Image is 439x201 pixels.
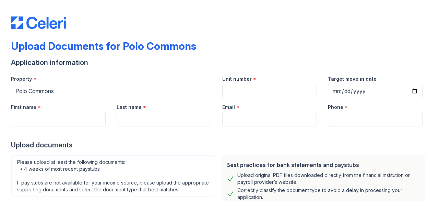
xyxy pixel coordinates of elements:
[237,187,420,201] div: Correctly classify the document type to avoid a delay in processing your application.
[11,155,215,197] div: Please upload at least the following documents: • 4 weeks of most recent paystubs If pay stubs ar...
[11,16,66,29] img: CE_Logo_Blue-a8612792a0a2168367f1c8372b55b34899dd931a85d93a1a3d3e32e68fde9ad4.png
[226,161,420,169] div: Best practices for bank statements and paystubs
[328,76,377,82] label: Target move in date
[11,76,32,82] label: Property
[222,104,235,111] label: Email
[11,104,36,111] label: First name
[222,76,252,82] label: Unit number
[11,140,428,150] div: Upload documents
[11,40,196,52] div: Upload Documents for Polo Commons
[117,104,142,111] label: Last name
[11,58,428,67] div: Application information
[237,172,420,186] div: Upload original PDF files downloaded directly from the financial institution or payroll provider’...
[328,104,343,111] label: Phone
